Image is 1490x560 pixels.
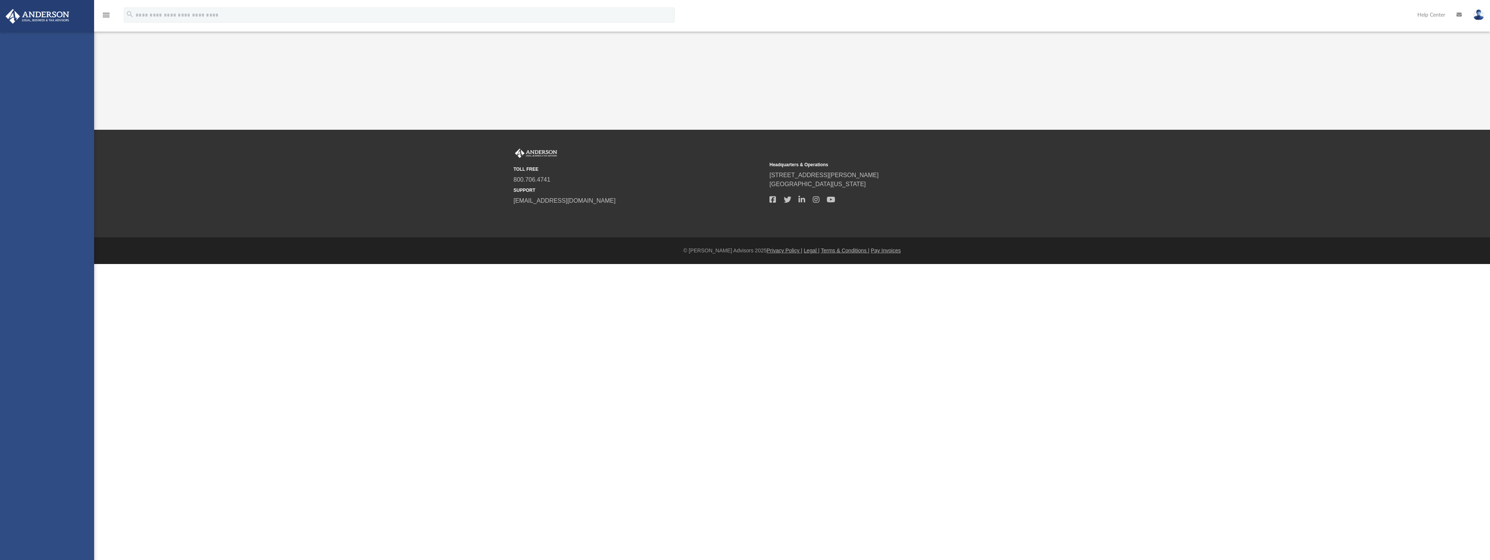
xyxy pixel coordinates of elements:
[3,9,72,24] img: Anderson Advisors Platinum Portal
[94,247,1490,255] div: © [PERSON_NAME] Advisors 2025
[769,161,1020,168] small: Headquarters & Operations
[126,10,134,18] i: search
[513,166,764,173] small: TOLL FREE
[1473,9,1484,20] img: User Pic
[769,172,879,178] a: [STREET_ADDRESS][PERSON_NAME]
[769,181,866,187] a: [GEOGRAPHIC_DATA][US_STATE]
[767,247,803,253] a: Privacy Policy |
[513,176,550,183] a: 800.706.4741
[871,247,900,253] a: Pay Invoices
[102,14,111,20] a: menu
[513,197,616,204] a: [EMAIL_ADDRESS][DOMAIN_NAME]
[102,11,111,20] i: menu
[513,187,764,194] small: SUPPORT
[513,149,559,158] img: Anderson Advisors Platinum Portal
[821,247,870,253] a: Terms & Conditions |
[804,247,820,253] a: Legal |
